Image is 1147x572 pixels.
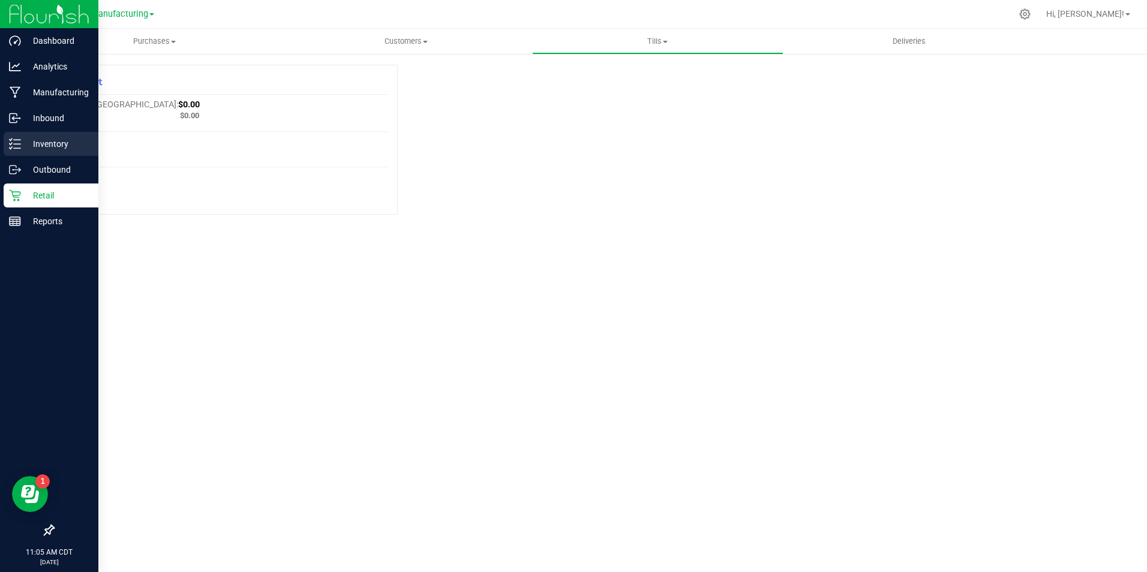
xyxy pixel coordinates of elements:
div: Manage settings [1017,8,1032,20]
p: Outbound [21,162,93,177]
inline-svg: Manufacturing [9,86,21,98]
a: Customers [280,29,532,54]
inline-svg: Reports [9,215,21,227]
inline-svg: Analytics [9,61,21,73]
span: Hi, [PERSON_NAME]! [1046,9,1124,19]
span: Manufacturing [91,9,148,19]
a: Deliveries [783,29,1035,54]
p: Analytics [21,59,93,74]
span: Customers [281,36,531,47]
span: Purchases [29,36,280,47]
inline-svg: Outbound [9,164,21,176]
p: Retail [21,188,93,203]
p: Inventory [21,137,93,151]
p: Inbound [21,111,93,125]
a: Tills [532,29,783,54]
inline-svg: Inbound [9,112,21,124]
iframe: Resource center [12,476,48,512]
p: Dashboard [21,34,93,48]
inline-svg: Dashboard [9,35,21,47]
span: Tills [533,36,783,47]
div: Pay-Ins [63,137,225,148]
span: Deliveries [876,36,942,47]
inline-svg: Inventory [9,138,21,150]
span: $0.00 [180,111,199,120]
a: Purchases [29,29,280,54]
p: Reports [21,214,93,228]
p: 11:05 AM CDT [5,547,93,558]
iframe: Resource center unread badge [35,474,50,489]
p: [DATE] [5,558,93,567]
span: Cash In [GEOGRAPHIC_DATA]: [63,100,178,110]
div: Pay-Outs [63,180,225,191]
p: Manufacturing [21,85,93,100]
inline-svg: Retail [9,189,21,201]
span: $0.00 [178,100,200,110]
